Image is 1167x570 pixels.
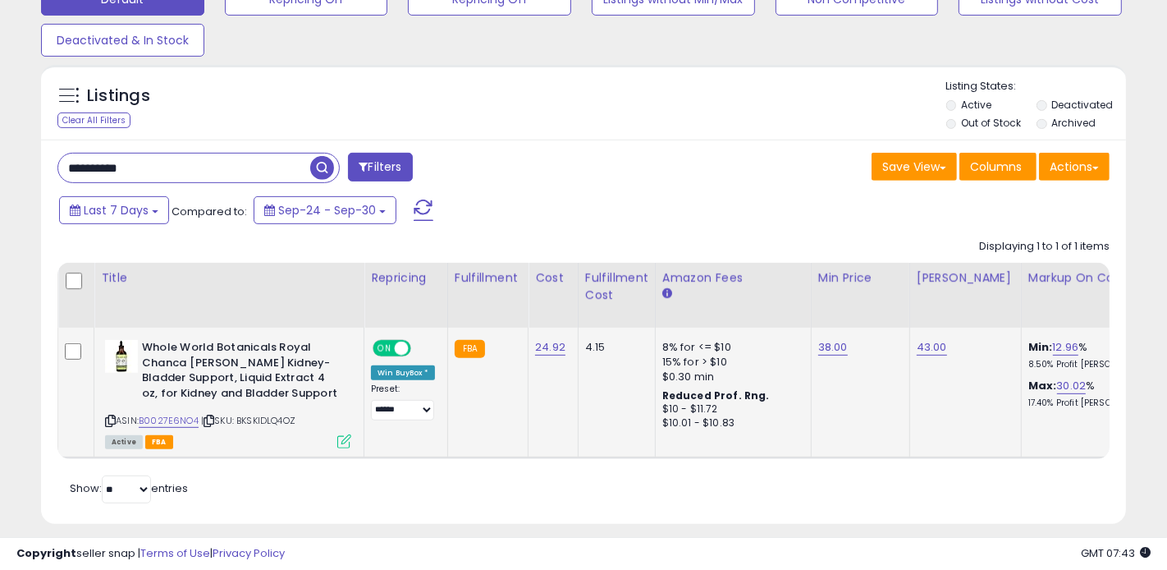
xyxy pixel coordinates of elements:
a: 30.02 [1057,378,1087,394]
a: 24.92 [535,339,565,356]
label: Deactivated [1051,98,1113,112]
div: Clear All Filters [57,113,130,128]
span: | SKU: BKSKIDLQ4OZ [201,414,295,427]
span: Sep-24 - Sep-30 [278,202,376,218]
button: Save View [872,153,957,181]
div: Win BuyBox * [371,365,435,380]
button: Sep-24 - Sep-30 [254,196,396,224]
div: Fulfillment Cost [585,269,648,304]
div: seller snap | | [16,546,285,562]
div: % [1028,379,1165,409]
img: 41Nk8rXIftL._SL40_.jpg [105,340,138,373]
p: 8.50% Profit [PERSON_NAME] [1028,359,1165,370]
b: Whole World Botanicals Royal Chanca [PERSON_NAME] Kidney-Bladder Support, Liquid Extract 4 oz, fo... [142,340,341,405]
span: Last 7 Days [84,202,149,218]
button: Columns [959,153,1037,181]
div: Fulfillment [455,269,521,287]
a: 12.96 [1053,339,1079,356]
div: % [1028,340,1165,370]
button: Filters [348,153,412,182]
span: Show: entries [70,480,188,496]
label: Archived [1051,116,1096,130]
label: Out of Stock [961,116,1021,130]
a: 43.00 [917,339,947,356]
div: Amazon Fees [662,269,804,287]
span: Columns [970,159,1022,175]
p: Listing States: [946,79,1127,94]
div: ASIN: [105,340,351,447]
button: Deactivated & In Stock [41,24,204,57]
button: Last 7 Days [59,196,169,224]
b: Min: [1028,339,1053,355]
a: B0027E6NO4 [139,414,199,428]
div: 4.15 [585,340,643,355]
div: Cost [535,269,571,287]
span: Compared to: [172,204,247,219]
h5: Listings [87,85,150,108]
a: Privacy Policy [213,545,285,561]
strong: Copyright [16,545,76,561]
div: 8% for <= $10 [662,340,799,355]
div: Min Price [818,269,903,287]
div: Preset: [371,384,435,421]
span: FBA [145,435,173,449]
span: All listings currently available for purchase on Amazon [105,435,143,449]
div: $10 - $11.72 [662,402,799,416]
div: $0.30 min [662,370,799,384]
a: 38.00 [818,339,848,356]
div: Displaying 1 to 1 of 1 items [979,239,1110,255]
span: ON [374,342,395,356]
div: $10.01 - $10.83 [662,416,799,430]
label: Active [961,98,991,112]
div: Repricing [371,269,441,287]
span: OFF [409,342,435,356]
div: 15% for > $10 [662,355,799,370]
span: 2025-10-8 07:43 GMT [1081,545,1151,561]
small: Amazon Fees. [662,287,672,301]
div: [PERSON_NAME] [917,269,1014,287]
small: FBA [455,340,485,358]
div: Title [101,269,357,287]
button: Actions [1039,153,1110,181]
a: Terms of Use [140,545,210,561]
p: 17.40% Profit [PERSON_NAME] [1028,398,1165,409]
b: Reduced Prof. Rng. [662,388,770,402]
b: Max: [1028,378,1057,393]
